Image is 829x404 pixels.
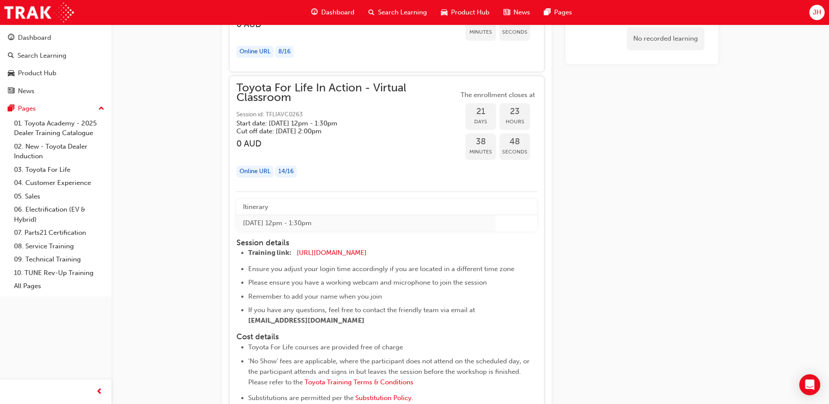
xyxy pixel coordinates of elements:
div: Online URL [236,46,274,58]
span: Toyota For Life In Action - Virtual Classroom [236,83,458,103]
a: 01. Toyota Academy - 2025 Dealer Training Catalogue [10,117,108,140]
a: Product Hub [3,65,108,81]
span: 38 [465,137,496,147]
span: Session id: TFLIAVC0263 [236,110,458,120]
a: 10. TUNE Rev-Up Training [10,266,108,280]
h4: Session details [236,238,520,248]
button: Pages [3,101,108,117]
img: Trak [4,3,74,22]
span: pages-icon [8,105,14,113]
h3: 0 AUD [236,139,458,149]
a: Search Learning [3,48,108,64]
span: Days [465,117,496,127]
span: news-icon [503,7,510,18]
span: 23 [499,107,530,117]
div: News [18,86,35,96]
span: guage-icon [8,34,14,42]
span: news-icon [8,87,14,95]
span: Remember to add your name when you join [248,293,382,300]
span: [EMAIL_ADDRESS][DOMAIN_NAME] [248,317,364,324]
a: news-iconNews [496,3,537,21]
span: The enrollment closes at [458,90,537,100]
span: News [513,7,530,17]
span: Search Learning [378,7,427,17]
span: Seconds [499,27,530,37]
a: Dashboard [3,30,108,46]
span: pages-icon [544,7,551,18]
span: 21 [465,107,496,117]
span: car-icon [441,7,447,18]
span: Pages [554,7,572,17]
span: Training link: [248,249,291,257]
span: search-icon [368,7,375,18]
a: News [3,83,108,99]
a: All Pages [10,279,108,293]
h5: Cut off date: [DATE] 2:00pm [236,127,444,135]
div: Pages [18,104,36,114]
span: up-icon [98,103,104,115]
a: [URL][DOMAIN_NAME] [297,249,367,257]
a: 08. Service Training [10,240,108,253]
a: 03. Toyota For Life [10,163,108,177]
span: prev-icon [96,387,103,397]
button: Toyota For Life In Action - Virtual ClassroomSession id: TFLIAVC0263Start date: [DATE] 12pm - 1:3... [236,83,537,185]
span: Dashboard [321,7,354,17]
span: Hours [499,117,530,127]
a: pages-iconPages [537,3,579,21]
a: 05. Sales [10,190,108,203]
span: Substitutions are permitted per the [248,394,354,402]
div: 8 / 16 [275,46,294,58]
span: 48 [499,137,530,147]
span: car-icon [8,70,14,77]
a: 07. Parts21 Certification [10,226,108,240]
h4: Cost details [236,332,537,342]
span: JH [813,7,821,17]
h5: Start date: [DATE] 12pm - 1:30pm [236,119,444,127]
a: 02. New - Toyota Dealer Induction [10,140,108,163]
span: Seconds [499,147,530,157]
div: No recorded learning [627,27,704,50]
span: search-icon [8,52,14,60]
a: car-iconProduct Hub [434,3,496,21]
div: Open Intercom Messenger [799,374,820,395]
span: Minutes [465,27,496,37]
span: Ensure you adjust your login time accordingly if you are located in a different time zone [248,265,514,273]
a: 09. Technical Training [10,253,108,266]
span: If you have any questions, feel free to contact the friendly team via email at [248,306,475,314]
span: 'No Show' fees are applicable, where the participant does not attend on the scheduled day, or the... [248,357,531,386]
div: Online URL [236,166,274,178]
span: Product Hub [451,7,489,17]
a: search-iconSearch Learning [361,3,434,21]
a: Substitution Policy. [355,394,413,402]
a: Toyota Training Terms & Conditions [305,378,413,386]
th: Itinerary [236,199,496,215]
button: DashboardSearch LearningProduct HubNews [3,28,108,101]
a: 06. Electrification (EV & Hybrid) [10,203,108,226]
a: guage-iconDashboard [304,3,361,21]
div: Dashboard [18,33,51,43]
td: [DATE] 12pm - 1:30pm [236,215,496,231]
div: Search Learning [17,51,66,61]
div: Product Hub [18,68,56,78]
a: 04. Customer Experience [10,176,108,190]
span: Minutes [465,147,496,157]
button: JH [809,5,825,20]
span: guage-icon [311,7,318,18]
span: Please ensure you have a working webcam and microphone to join the session [248,279,487,286]
span: Toyota For Life courses are provided free of charge [248,343,403,351]
div: 14 / 16 [275,166,297,178]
